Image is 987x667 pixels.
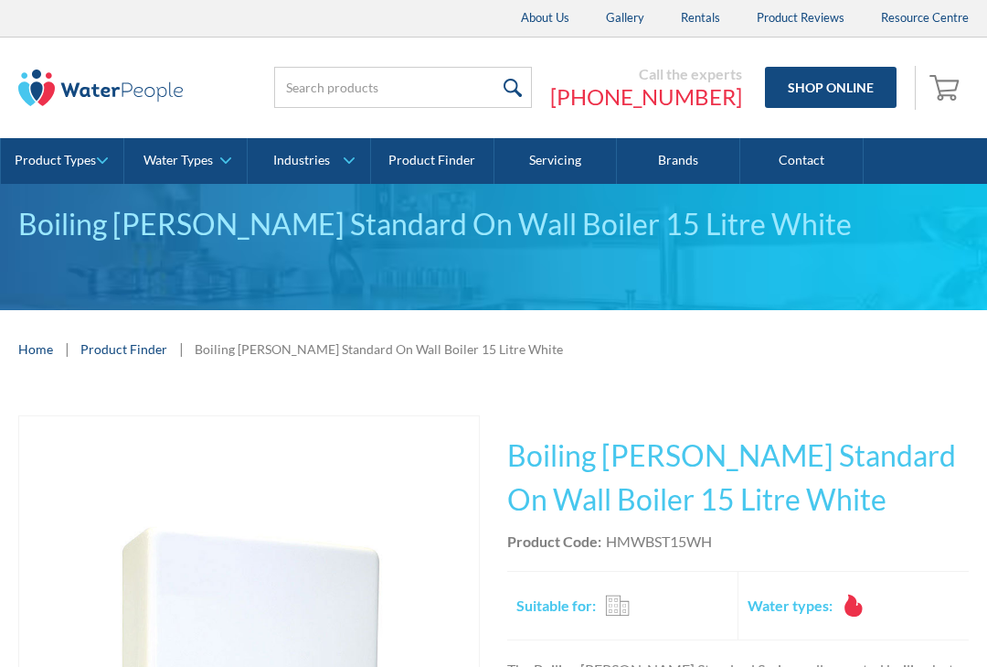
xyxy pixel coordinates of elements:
div: Product Types [15,153,96,168]
img: shopping cart [929,72,964,102]
h2: Water types: [748,595,833,617]
div: Boiling [PERSON_NAME] Standard On Wall Boiler 15 Litre White [18,202,969,246]
div: Call the experts [550,65,742,83]
div: | [62,338,71,360]
div: | [176,338,186,360]
a: Industries [248,138,370,184]
a: [PHONE_NUMBER] [550,83,742,111]
a: Product Types [1,138,123,184]
div: HMWBST15WH [606,531,712,553]
strong: Product Code: [507,533,601,550]
div: Industries [273,153,330,168]
a: Home [18,339,53,359]
a: Servicing [494,138,618,184]
a: Contact [740,138,864,184]
a: Product Finder [371,138,494,184]
h1: Boiling [PERSON_NAME] Standard On Wall Boiler 15 Litre White [507,434,969,522]
a: Water Types [124,138,247,184]
div: Boiling [PERSON_NAME] Standard On Wall Boiler 15 Litre White [195,339,563,359]
a: Brands [617,138,740,184]
h2: Suitable for: [516,595,596,617]
a: Open empty cart [925,66,969,110]
a: Product Finder [80,339,167,359]
input: Search products [274,67,532,108]
img: The Water People [18,70,183,106]
a: Shop Online [765,67,897,108]
div: Water Types [143,153,213,168]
